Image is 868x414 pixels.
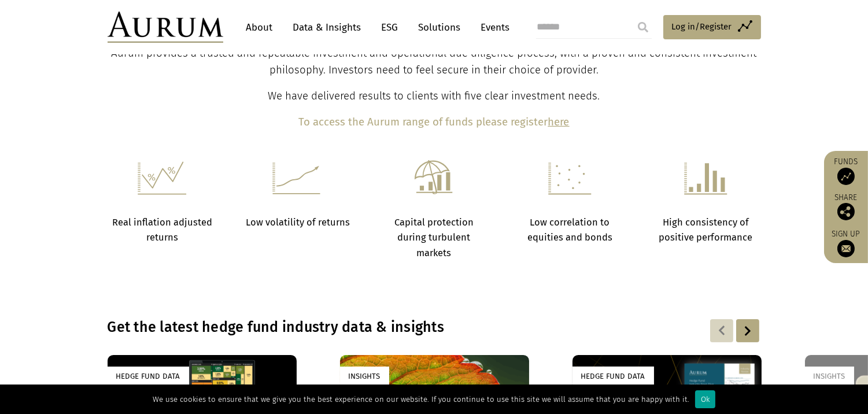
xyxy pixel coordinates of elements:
[830,157,862,185] a: Funds
[527,217,612,243] strong: Low correlation to equities and bonds
[108,12,223,43] img: Aurum
[837,240,855,257] img: Sign up to our newsletter
[287,17,367,38] a: Data & Insights
[340,367,389,386] div: Insights
[659,217,753,243] strong: High consistency of positive performance
[268,90,600,102] span: We have delivered results to clients with five clear investment needs.
[572,367,654,386] div: Hedge Fund Data
[837,168,855,185] img: Access Funds
[413,17,467,38] a: Solutions
[830,229,862,257] a: Sign up
[299,116,548,128] b: To access the Aurum range of funds please register
[475,17,510,38] a: Events
[112,217,212,243] strong: Real inflation adjusted returns
[108,319,612,336] h3: Get the latest hedge fund industry data & insights
[805,367,854,386] div: Insights
[548,116,570,128] a: here
[241,17,279,38] a: About
[631,16,655,39] input: Submit
[246,217,350,228] strong: Low volatility of returns
[394,217,474,258] strong: Capital protection during turbulent markets
[108,367,189,386] div: Hedge Fund Data
[672,20,732,34] span: Log in/Register
[695,390,715,408] div: Ok
[663,15,761,39] a: Log in/Register
[837,203,855,220] img: Share this post
[376,17,404,38] a: ESG
[830,194,862,220] div: Share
